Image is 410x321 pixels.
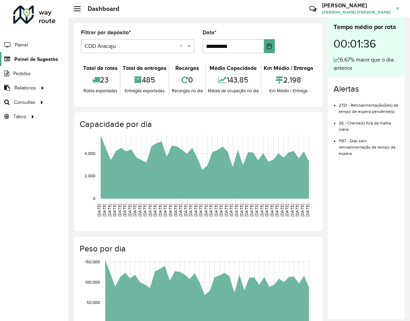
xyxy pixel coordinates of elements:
text: [DATE] [270,204,274,216]
text: [DATE] [285,204,289,216]
text: [DATE] [132,204,137,216]
label: Data [203,28,217,37]
text: [DATE] [300,204,305,216]
text: [DATE] [127,204,132,216]
a: Contato Rápido [305,1,320,16]
text: [DATE] [239,204,244,216]
text: [DATE] [138,204,142,216]
text: [DATE] [234,204,239,216]
text: 150,000 [85,259,100,264]
text: 2,000 [85,174,95,178]
text: [DATE] [122,204,127,216]
div: 485 [122,72,167,87]
h3: [PERSON_NAME] [322,2,391,9]
text: [DATE] [254,204,259,216]
text: [DATE] [112,204,117,216]
h2: Dashboard [81,5,119,13]
div: 2,198 [263,72,314,87]
div: 0 [171,72,203,87]
text: [DATE] [97,204,101,216]
text: [DATE] [264,204,269,216]
div: Tempo médio por rota [334,22,399,32]
div: Recargas [171,64,203,72]
h4: Peso por dia [80,244,315,254]
div: Total de rotas [83,64,118,72]
text: 4,000 [85,151,95,156]
text: [DATE] [158,204,162,216]
span: Relatórios [14,84,36,92]
text: [DATE] [280,204,284,216]
text: [DATE] [117,204,122,216]
span: Painel [15,41,28,49]
div: 143,85 [207,72,259,87]
text: [DATE] [168,204,173,216]
span: [PERSON_NAME] [PERSON_NAME] [322,9,391,15]
span: Painel de Sugestão [14,56,58,63]
text: [DATE] [305,204,310,216]
text: [DATE] [102,204,107,216]
div: 6,67% maior que o dia anterior [334,56,399,72]
div: Recargas no dia [171,87,203,94]
div: 00:01:36 [334,32,399,56]
div: Média Capacidade [207,64,259,72]
text: [DATE] [153,204,157,216]
text: [DATE] [183,204,188,216]
text: [DATE] [244,204,249,216]
text: [DATE] [259,204,264,216]
text: 100,000 [85,280,100,284]
div: Média de ocupação no dia [207,87,259,94]
text: 50,000 [87,300,100,305]
div: Total de entregas [122,64,167,72]
text: [DATE] [173,204,178,216]
label: Filtrar por depósito [81,28,131,37]
button: Choose Date [264,39,275,53]
li: 2721 - Retroalimentação(ões) de tempo de espera pendente(s) [339,97,399,115]
text: [DATE] [249,204,254,216]
span: Consultas [14,99,35,106]
text: [DATE] [219,204,223,216]
text: [DATE] [204,204,208,216]
div: Entregas exportadas [122,87,167,94]
text: [DATE] [214,204,218,216]
text: [DATE] [274,204,279,216]
div: Km Médio / Entrega [263,87,314,94]
text: [DATE] [178,204,183,216]
text: [DATE] [142,204,147,216]
div: Rotas exportadas [83,87,118,94]
li: 1197 - Dias sem retroalimentação de tempo de espera [339,133,399,157]
div: 23 [83,72,118,87]
h4: Alertas [334,84,399,94]
text: [DATE] [224,204,228,216]
li: 26 - Cliente(s) fora da malha viária [339,115,399,133]
h4: Capacidade por dia [80,119,315,129]
text: [DATE] [148,204,152,216]
text: [DATE] [193,204,198,216]
text: [DATE] [295,204,299,216]
text: 0 [93,196,95,201]
text: [DATE] [208,204,213,216]
span: Tático [13,113,26,120]
text: [DATE] [163,204,167,216]
div: Km Médio / Entrega [263,64,314,72]
span: Pedidos [13,70,31,77]
span: Clear all [180,42,185,50]
text: [DATE] [107,204,112,216]
text: [DATE] [290,204,294,216]
text: [DATE] [229,204,233,216]
text: [DATE] [198,204,203,216]
text: [DATE] [188,204,193,216]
